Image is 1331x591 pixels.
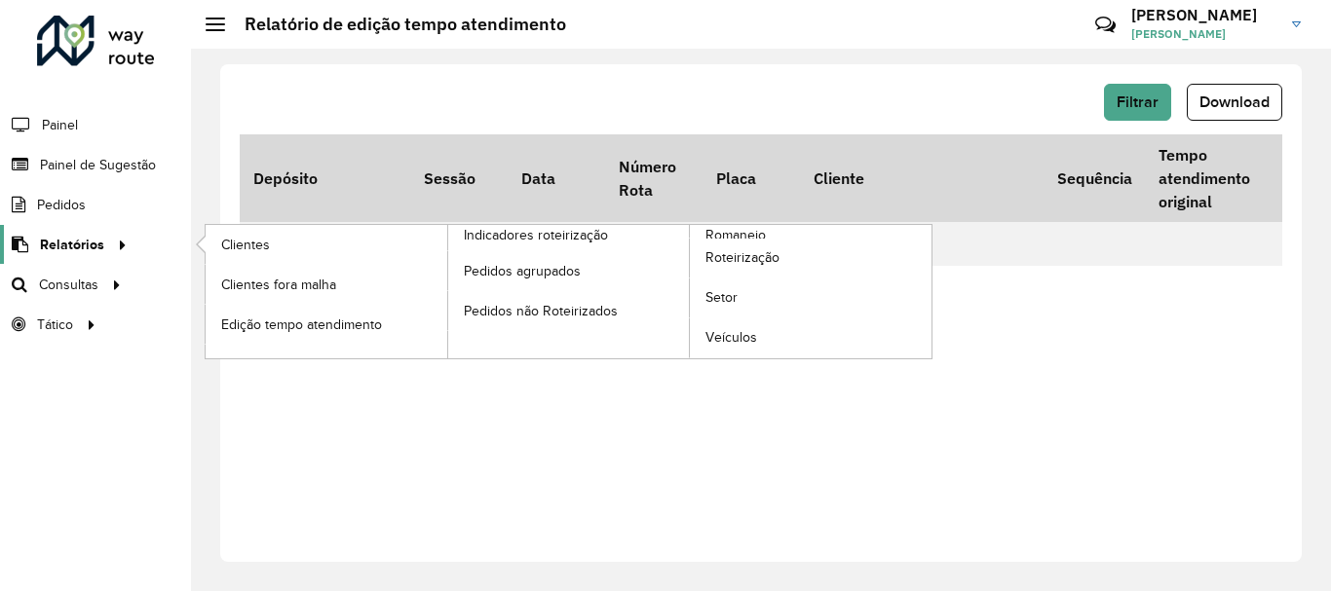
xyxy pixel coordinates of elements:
[690,318,932,357] a: Veículos
[1187,84,1282,121] button: Download
[1131,6,1277,24] h3: [PERSON_NAME]
[1104,84,1171,121] button: Filtrar
[464,301,618,321] span: Pedidos não Roteirizados
[221,314,382,335] span: Edição tempo atendimento
[410,134,508,222] th: Sessão
[448,225,932,358] a: Romaneio
[40,235,104,255] span: Relatórios
[206,225,690,358] a: Indicadores roteirização
[40,155,156,175] span: Painel de Sugestão
[605,134,703,222] th: Número Rota
[221,235,270,255] span: Clientes
[37,314,73,335] span: Tático
[690,239,932,277] a: Roteirização
[705,287,738,308] span: Setor
[705,247,780,268] span: Roteirização
[225,14,566,35] h2: Relatório de edição tempo atendimento
[464,261,581,281] span: Pedidos agrupados
[206,305,447,344] a: Edição tempo atendimento
[800,134,1044,222] th: Cliente
[1117,93,1159,110] span: Filtrar
[705,225,766,245] span: Romaneio
[464,225,608,245] span: Indicadores roteirização
[39,275,98,295] span: Consultas
[1199,93,1270,110] span: Download
[508,134,605,222] th: Data
[690,278,932,317] a: Setor
[705,327,757,348] span: Veículos
[703,134,800,222] th: Placa
[37,195,86,215] span: Pedidos
[448,291,690,330] a: Pedidos não Roteirizados
[206,225,447,264] a: Clientes
[1084,4,1126,46] a: Contato Rápido
[448,251,690,290] a: Pedidos agrupados
[42,115,78,135] span: Painel
[1131,25,1277,43] span: [PERSON_NAME]
[1145,134,1315,222] th: Tempo atendimento original
[240,134,410,222] th: Depósito
[1044,134,1145,222] th: Sequência
[221,275,336,295] span: Clientes fora malha
[206,265,447,304] a: Clientes fora malha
